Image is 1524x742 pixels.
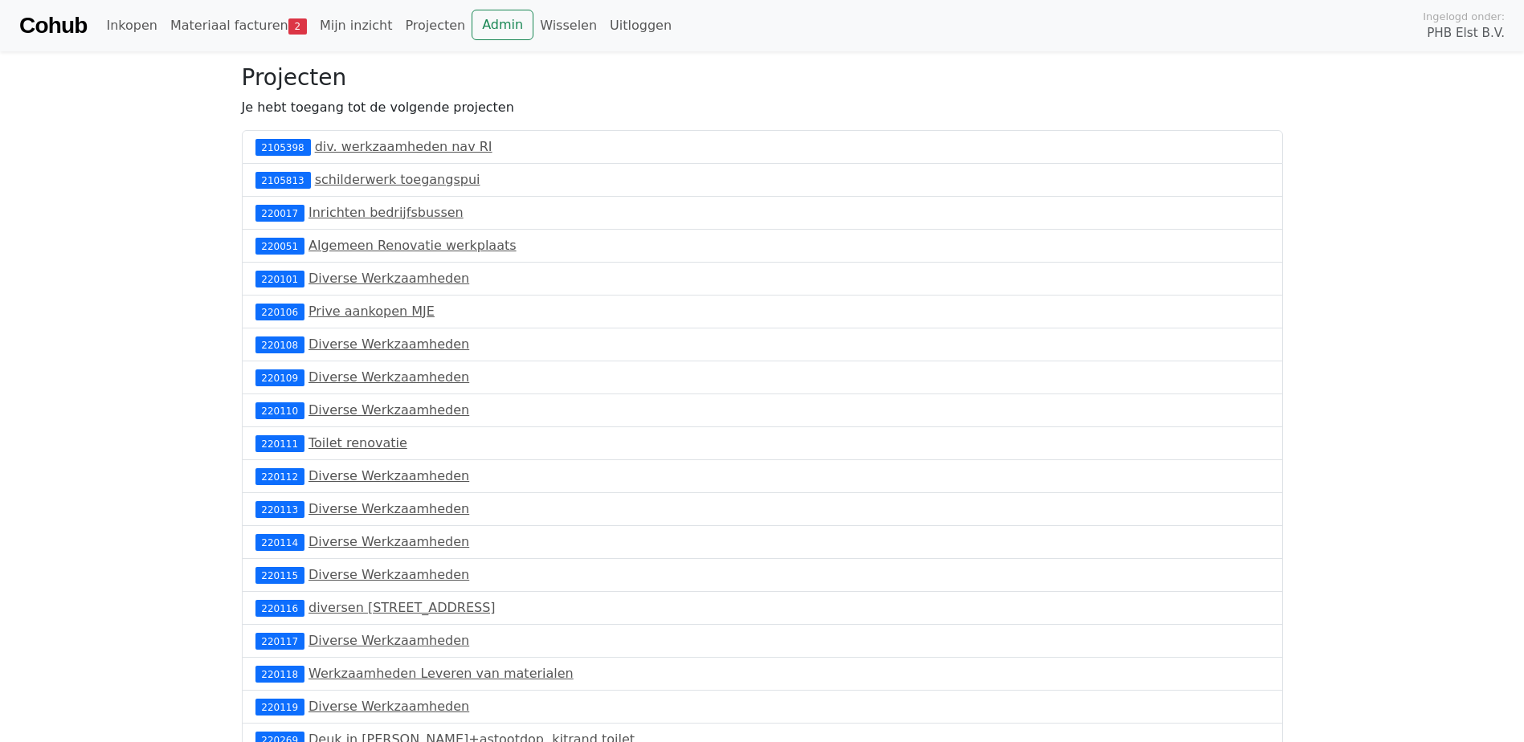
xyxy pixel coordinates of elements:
[255,633,304,649] div: 220117
[1427,24,1505,43] span: PHB Elst B.V.
[1423,9,1505,24] span: Ingelogd onder:
[255,271,304,287] div: 220101
[255,336,304,353] div: 220108
[255,402,304,418] div: 220110
[255,435,304,451] div: 220111
[308,666,574,681] a: Werkzaamheden Leveren van materialen
[308,567,469,582] a: Diverse Werkzaamheden
[242,98,1283,117] p: Je hebt toegang tot de volgende projecten
[255,567,304,583] div: 220115
[255,238,304,254] div: 220051
[255,369,304,385] div: 220109
[255,304,304,320] div: 220106
[308,271,469,286] a: Diverse Werkzaamheden
[255,699,304,715] div: 220119
[315,139,492,154] a: div. werkzaamheden nav RI
[308,633,469,648] a: Diverse Werkzaamheden
[19,6,87,45] a: Cohub
[398,10,472,42] a: Projecten
[308,402,469,418] a: Diverse Werkzaamheden
[603,10,678,42] a: Uitloggen
[533,10,603,42] a: Wisselen
[255,172,311,188] div: 2105813
[315,172,480,187] a: schilderwerk toegangspui
[308,534,469,549] a: Diverse Werkzaamheden
[308,205,464,220] a: Inrichten bedrijfsbussen
[255,600,304,616] div: 220116
[288,18,307,35] span: 2
[255,139,311,155] div: 2105398
[255,205,304,221] div: 220017
[255,468,304,484] div: 220112
[100,10,163,42] a: Inkopen
[255,501,304,517] div: 220113
[313,10,399,42] a: Mijn inzicht
[308,238,517,253] a: Algemeen Renovatie werkplaats
[308,699,469,714] a: Diverse Werkzaamheden
[308,468,469,483] a: Diverse Werkzaamheden
[242,64,1283,92] h3: Projecten
[308,336,469,352] a: Diverse Werkzaamheden
[472,10,533,40] a: Admin
[308,304,435,319] a: Prive aankopen MJE
[164,10,313,42] a: Materiaal facturen2
[255,534,304,550] div: 220114
[308,369,469,385] a: Diverse Werkzaamheden
[308,600,496,615] a: diversen [STREET_ADDRESS]
[308,501,469,516] a: Diverse Werkzaamheden
[255,666,304,682] div: 220118
[308,435,407,450] a: Toilet renovatie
